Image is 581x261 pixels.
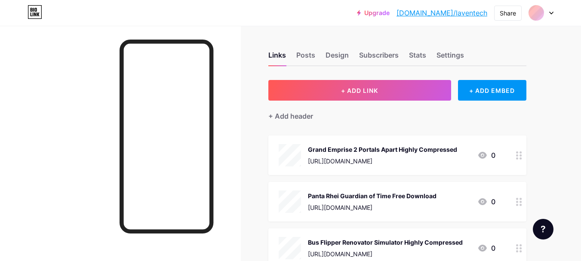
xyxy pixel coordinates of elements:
[397,8,487,18] a: [DOMAIN_NAME]/laventech
[326,50,349,65] div: Design
[341,87,378,94] span: + ADD LINK
[308,191,437,200] div: Panta Rhei Guardian of Time Free Download
[458,80,526,101] div: + ADD EMBED
[296,50,315,65] div: Posts
[477,197,495,207] div: 0
[409,50,426,65] div: Stats
[357,9,390,16] a: Upgrade
[268,50,286,65] div: Links
[500,9,516,18] div: Share
[308,157,457,166] div: [URL][DOMAIN_NAME]
[308,249,463,258] div: [URL][DOMAIN_NAME]
[268,111,313,121] div: + Add header
[268,80,451,101] button: + ADD LINK
[308,238,463,247] div: Bus Flipper Renovator Simulator Highly Compressed
[477,243,495,253] div: 0
[308,203,437,212] div: [URL][DOMAIN_NAME]
[308,145,457,154] div: Grand Emprise 2 Portals Apart Highly Compressed
[437,50,464,65] div: Settings
[477,150,495,160] div: 0
[359,50,399,65] div: Subscribers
